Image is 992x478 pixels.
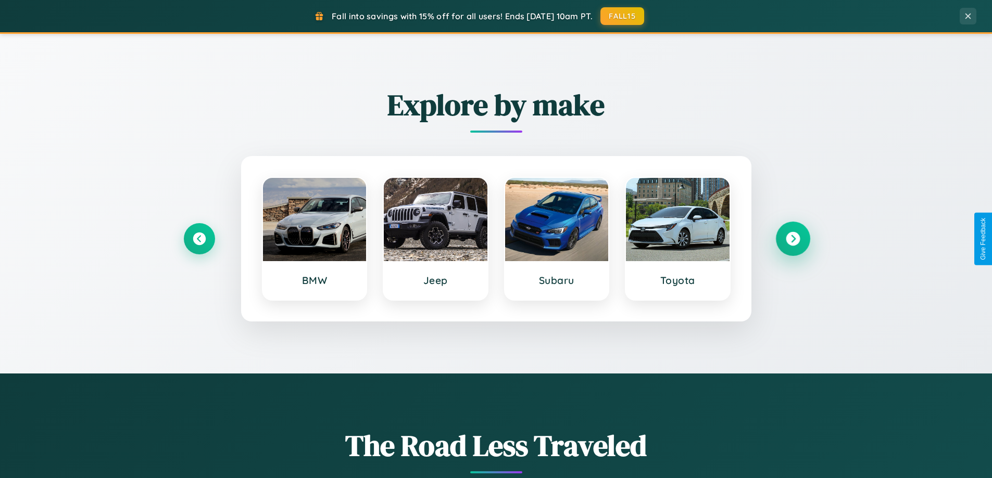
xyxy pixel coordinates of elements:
[636,274,719,287] h3: Toyota
[273,274,356,287] h3: BMW
[184,425,809,466] h1: The Road Less Traveled
[600,7,644,25] button: FALL15
[516,274,598,287] h3: Subaru
[394,274,477,287] h3: Jeep
[332,11,593,21] span: Fall into savings with 15% off for all users! Ends [DATE] 10am PT.
[980,218,987,260] div: Give Feedback
[184,85,809,125] h2: Explore by make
